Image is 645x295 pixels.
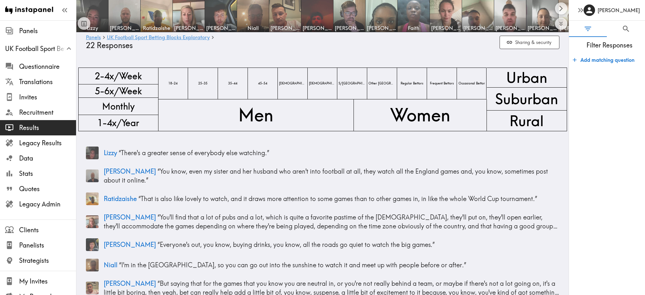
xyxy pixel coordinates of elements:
[104,240,559,249] p: “ Everyone's out, you know, buying drinks, you know, all the roads go quiet to watch the big game...
[86,190,559,208] a: Panelist thumbnailRatidzaishe “That is also like lovely to watch, and it draws more attention to ...
[104,148,559,157] p: “ There's a greater sense of everybody else watching. ”
[457,80,486,87] span: Occasional Bettor
[508,109,545,132] span: Rural
[389,102,452,129] span: Women
[86,192,99,205] img: Panelist thumbnail
[367,80,397,87] span: Other [GEOGRAPHIC_DATA]
[495,25,525,32] span: [PERSON_NAME]
[104,261,559,270] p: “ I'm in the [GEOGRAPHIC_DATA], so you can go out into the sunshine to watch it and meet up with ...
[270,25,300,32] span: [PERSON_NAME]
[104,167,156,175] span: [PERSON_NAME]
[104,149,117,157] span: Lizzy
[19,241,76,250] span: Panelists
[528,25,557,32] span: [PERSON_NAME]
[94,83,143,98] span: 5-6x/Week
[303,25,332,32] span: Yashvardhan
[104,241,156,248] span: [PERSON_NAME]
[598,7,640,14] h6: [PERSON_NAME]
[555,18,567,30] button: Expand to show all items
[86,169,99,182] img: Panelist thumbnail
[86,164,559,187] a: Panelist thumbnail[PERSON_NAME] “You know, even my sister and her husband who aren't into footbal...
[86,282,99,294] img: Panelist thumbnail
[431,25,460,32] span: [PERSON_NAME]
[104,213,559,231] p: “ You'll find that a lot of pubs and a lot, which is quite a favorite pastime of the [DEMOGRAPHIC...
[197,80,209,87] span: 25-35
[142,25,171,32] span: Ratidzaishe
[206,25,235,32] span: [PERSON_NAME]
[19,62,76,71] span: Questionnaire
[104,279,156,287] span: [PERSON_NAME]
[569,21,607,37] button: Filter Responses
[399,80,424,87] span: Regular Bettors
[104,261,117,269] span: Niall
[19,200,76,209] span: Legacy Admin
[237,102,275,129] span: Men
[86,144,559,162] a: Panelist thumbnailLizzy “There's a greater sense of everybody else watching.”
[622,25,630,33] span: Search
[335,25,364,32] span: [PERSON_NAME]
[19,77,76,86] span: Translations
[238,25,268,32] span: Niall
[337,80,367,87] span: S/[GEOGRAPHIC_DATA]/[GEOGRAPHIC_DATA]
[94,68,143,83] span: 2-4x/Week
[104,167,559,185] p: “ You know, even my sister and her husband who aren't into football at all, they watch all the En...
[19,184,76,193] span: Quotes
[78,17,90,30] button: Toggle between responses and questions
[104,213,156,221] span: [PERSON_NAME]
[555,2,567,15] button: Scroll right
[110,25,139,32] span: [PERSON_NAME]
[86,238,99,251] img: Panelist thumbnail
[367,25,396,32] span: [PERSON_NAME]
[463,25,493,32] span: [PERSON_NAME]
[86,236,559,254] a: Panelist thumbnail[PERSON_NAME] “Everyone's out, you know, buying drinks, you know, all the roads...
[101,99,136,114] span: Monthly
[19,154,76,163] span: Data
[429,80,455,87] span: Frequent Bettors
[399,25,428,32] span: Faith
[257,80,269,87] span: 45-54
[19,277,76,286] span: My Invites
[19,226,76,234] span: Clients
[494,87,559,110] span: Suburban
[5,44,76,53] span: UK Football Sport Betting Blocks Exploratory
[86,147,99,159] img: Panelist thumbnail
[96,115,140,130] span: 1-4x/Year
[19,108,76,117] span: Recruitment
[104,195,137,203] span: Ratidzaishe
[308,80,337,87] span: [DEMOGRAPHIC_DATA]
[278,80,307,87] span: [DEMOGRAPHIC_DATA]
[19,139,76,147] span: Legacy Results
[86,215,99,228] img: Panelist thumbnail
[19,93,76,102] span: Invites
[227,80,239,87] span: 35-44
[174,25,203,32] span: [PERSON_NAME]
[86,259,99,271] img: Panelist thumbnail
[167,80,179,87] span: 18-24
[574,41,645,50] span: Filter Responses
[500,36,559,49] button: Sharing & security
[86,41,133,50] span: 22 Responses
[570,54,637,66] button: Add matching question
[19,123,76,132] span: Results
[107,35,210,41] a: UK Football Sport Betting Blocks Exploratory
[19,26,76,35] span: Panels
[86,256,559,274] a: Panelist thumbnailNiall “I'm in the [GEOGRAPHIC_DATA], so you can go out into the sunshine to wat...
[104,194,559,203] p: “ That is also like lovely to watch, and it draws more attention to some games than to other game...
[78,25,107,32] span: Lizzy
[86,35,101,41] a: Panels
[19,169,76,178] span: Stats
[19,256,76,265] span: Strategists
[505,66,549,89] span: Urban
[86,210,559,233] a: Panelist thumbnail[PERSON_NAME] “You'll find that a lot of pubs and a lot, which is quite a favor...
